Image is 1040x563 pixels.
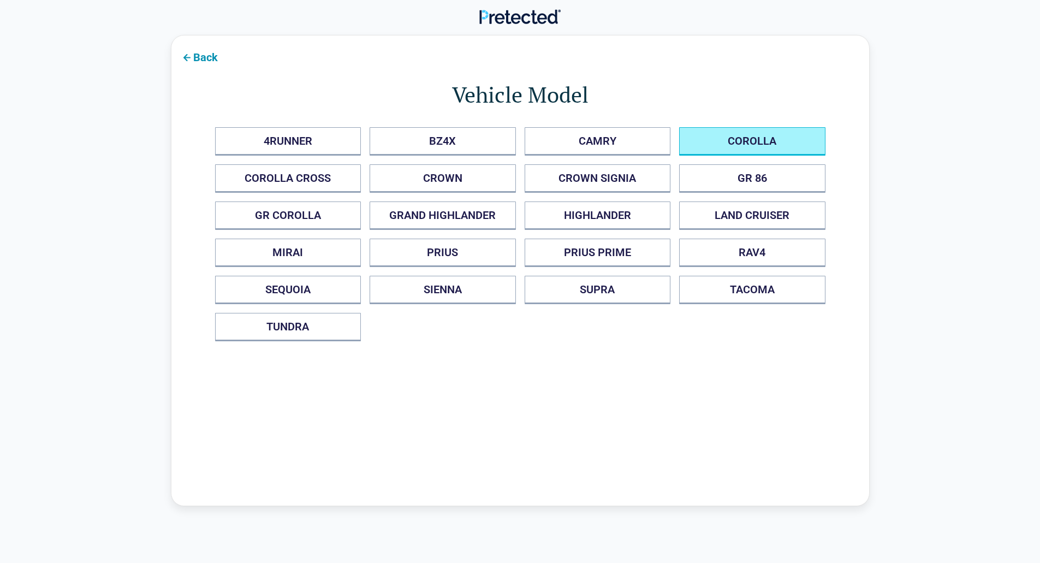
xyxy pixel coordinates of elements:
button: GR 86 [679,164,825,193]
button: HIGHLANDER [525,202,671,230]
button: CROWN [370,164,516,193]
button: CROWN SIGNIA [525,164,671,193]
button: SEQUOIA [215,276,361,304]
button: PRIUS PRIME [525,239,671,267]
h1: Vehicle Model [215,79,825,110]
button: PRIUS [370,239,516,267]
button: SIENNA [370,276,516,304]
button: GRAND HIGHLANDER [370,202,516,230]
button: MIRAI [215,239,361,267]
button: CAMRY [525,127,671,156]
button: LAND CRUISER [679,202,825,230]
button: SUPRA [525,276,671,304]
button: 4RUNNER [215,127,361,156]
button: BZ4X [370,127,516,156]
button: TACOMA [679,276,825,304]
button: RAV4 [679,239,825,267]
button: GR COROLLA [215,202,361,230]
button: COROLLA [679,127,825,156]
button: COROLLA CROSS [215,164,361,193]
button: TUNDRA [215,313,361,341]
button: Back [171,44,227,69]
